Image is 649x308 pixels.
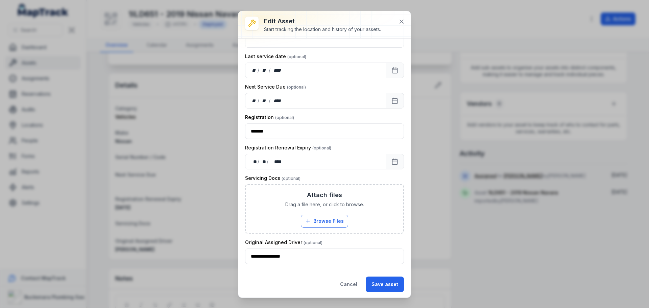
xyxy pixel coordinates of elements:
[251,67,258,74] div: day,
[285,201,364,208] span: Drag a file here, or click to browse.
[251,97,258,104] div: day,
[245,84,306,90] label: Next Service Due
[271,97,284,104] div: year,
[258,97,260,104] div: /
[269,97,271,104] div: /
[301,215,348,228] button: Browse Files
[264,17,381,26] h3: Edit asset
[267,158,269,165] div: /
[307,190,342,200] h3: Attach files
[386,93,404,109] button: Calendar
[386,154,404,169] button: Calendar
[245,53,306,60] label: Last service date
[251,158,258,165] div: day,
[258,158,260,165] div: /
[260,67,269,74] div: month,
[260,97,269,104] div: month,
[271,67,284,74] div: year,
[334,277,363,292] button: Cancel
[260,158,267,165] div: month,
[245,175,301,182] label: Servicing Docs
[245,239,322,246] label: Original Assigned Driver
[245,144,331,151] label: Registration Renewal Expiry
[269,158,282,165] div: year,
[264,26,381,33] div: Start tracking the location and history of your assets.
[366,277,404,292] button: Save asset
[386,63,404,78] button: Calendar
[258,67,260,74] div: /
[269,67,271,74] div: /
[245,114,294,121] label: Registration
